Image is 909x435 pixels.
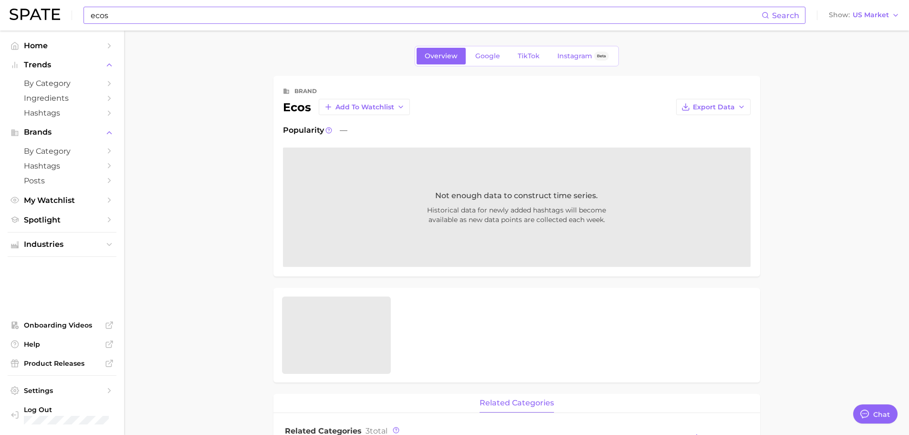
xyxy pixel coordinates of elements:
[557,52,592,60] span: Instagram
[8,144,116,159] a: by Category
[24,215,100,224] span: Spotlight
[8,212,116,227] a: Spotlight
[90,7,762,23] input: Search here for a brand, industry, or ingredient
[10,9,60,20] img: SPATE
[24,405,116,414] span: Log Out
[24,240,100,249] span: Industries
[319,99,410,115] button: Add to Watchlist
[425,52,458,60] span: Overview
[24,147,100,156] span: by Category
[549,48,617,64] a: InstagramBeta
[24,79,100,88] span: by Category
[467,48,508,64] a: Google
[283,99,410,115] div: ecos
[8,237,116,252] button: Industries
[8,38,116,53] a: Home
[8,106,116,120] a: Hashtags
[829,12,850,18] span: Show
[24,41,100,50] span: Home
[24,359,100,368] span: Product Releases
[8,383,116,398] a: Settings
[24,196,100,205] span: My Watchlist
[24,94,100,103] span: Ingredients
[8,58,116,72] button: Trends
[24,386,100,395] span: Settings
[693,103,735,111] span: Export Data
[8,403,116,427] a: Log out. Currently logged in with e-mail jenna.rody@group-ibg.com.
[417,48,466,64] a: Overview
[340,125,347,136] span: —
[826,9,902,21] button: ShowUS Market
[24,321,100,329] span: Onboarding Videos
[24,61,100,69] span: Trends
[335,103,394,111] span: Add to Watchlist
[8,193,116,208] a: My Watchlist
[8,159,116,173] a: Hashtags
[283,125,324,136] span: Popularity
[435,190,598,202] span: Not enough data to construct time series.
[475,52,500,60] span: Google
[772,11,799,20] span: Search
[8,173,116,188] a: Posts
[24,161,100,170] span: Hashtags
[8,318,116,332] a: Onboarding Videos
[8,76,116,91] a: by Category
[364,205,669,224] span: Historical data for newly added hashtags will become available as new data points are collected e...
[518,52,540,60] span: TikTok
[24,340,100,349] span: Help
[480,399,554,407] span: related categories
[8,337,116,351] a: Help
[676,99,751,115] button: Export Data
[8,91,116,106] a: Ingredients
[24,128,100,137] span: Brands
[8,356,116,371] a: Product Releases
[510,48,548,64] a: TikTok
[24,176,100,185] span: Posts
[853,12,889,18] span: US Market
[8,125,116,139] button: Brands
[294,85,317,97] div: brand
[24,108,100,117] span: Hashtags
[597,52,606,60] span: Beta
